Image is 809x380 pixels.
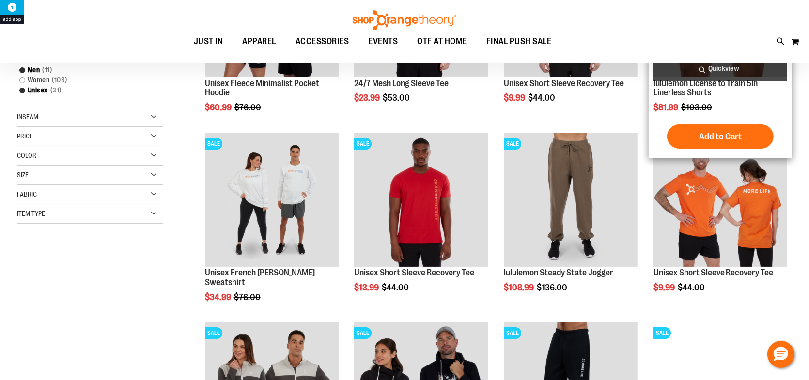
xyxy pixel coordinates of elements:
[17,132,33,140] span: Price
[653,103,680,112] span: $81.99
[354,93,381,103] span: $23.99
[17,210,45,217] span: Item Type
[358,30,407,53] a: EVENTS
[296,30,349,52] span: ACCESSORIES
[681,103,714,112] span: $103.00
[205,133,339,267] img: Unisex French Terry Crewneck Sweatshirt primary image
[767,341,794,368] button: Hello, have a question? Let’s chat.
[233,30,286,53] a: APPAREL
[354,283,380,292] span: $13.99
[234,103,263,112] span: $76.00
[194,30,223,52] span: JUST IN
[40,65,55,75] span: 11
[417,30,467,52] span: OTF AT HOME
[649,128,792,317] div: product
[15,75,155,85] a: Women103
[537,283,569,292] span: $136.00
[242,30,276,52] span: APPAREL
[354,133,488,268] a: Product image for Unisex Short Sleeve Recovery TeeSALESALE
[407,30,477,53] a: OTF AT HOME
[667,124,774,149] button: Add to Cart
[528,93,557,103] span: $44.00
[653,283,676,292] span: $9.99
[504,78,624,88] a: Unisex Short Sleeve Recovery Tee
[234,292,262,302] span: $76.00
[286,30,359,53] a: ACCESSORIES
[382,283,410,292] span: $44.00
[504,283,535,292] span: $108.99
[17,171,29,179] span: Size
[504,138,521,150] span: SALE
[17,190,37,198] span: Fabric
[486,30,552,52] span: FINAL PUSH SALE
[499,128,642,317] div: product
[205,138,222,150] span: SALE
[205,103,233,112] span: $60.99
[205,268,315,287] a: Unisex French [PERSON_NAME] Sweatshirt
[15,65,155,75] a: Men11
[383,93,411,103] span: $53.00
[504,133,638,268] a: lululemon Steady State JoggerSALESALE
[653,268,774,277] a: Unisex Short Sleeve Recovery Tee
[504,93,527,103] span: $9.99
[354,78,449,88] a: 24/7 Mesh Long Sleeve Tee
[354,138,372,150] span: SALE
[354,133,488,267] img: Product image for Unisex Short Sleeve Recovery Tee
[504,268,613,277] a: lululemon Steady State Jogger
[504,133,638,267] img: lululemon Steady State Jogger
[351,10,458,30] img: Shop Orangetheory
[653,133,787,267] img: Product image for Unisex Short Sleeve Recovery Tee
[205,327,222,339] span: SALE
[354,268,474,277] a: Unisex Short Sleeve Recovery Tee
[200,128,343,327] div: product
[477,30,561,52] a: FINAL PUSH SALE
[368,30,398,52] span: EVENTS
[653,78,758,98] a: lululemon License to Train 5in Linerless Shorts
[699,131,742,142] span: Add to Cart
[17,152,36,159] span: Color
[205,292,233,302] span: $34.99
[205,78,319,98] a: Unisex Fleece Minimalist Pocket Hoodie
[349,128,493,317] div: product
[50,75,70,85] span: 103
[354,327,372,339] span: SALE
[653,327,671,339] span: SALE
[48,85,64,95] span: 31
[15,85,155,95] a: Unisex31
[504,327,521,339] span: SALE
[205,133,339,268] a: Unisex French Terry Crewneck Sweatshirt primary imageSALESALE
[678,283,706,292] span: $44.00
[653,56,787,81] a: Quickview
[184,30,233,53] a: JUST IN
[17,113,38,121] span: Inseam
[653,133,787,268] a: Product image for Unisex Short Sleeve Recovery TeeSALESALE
